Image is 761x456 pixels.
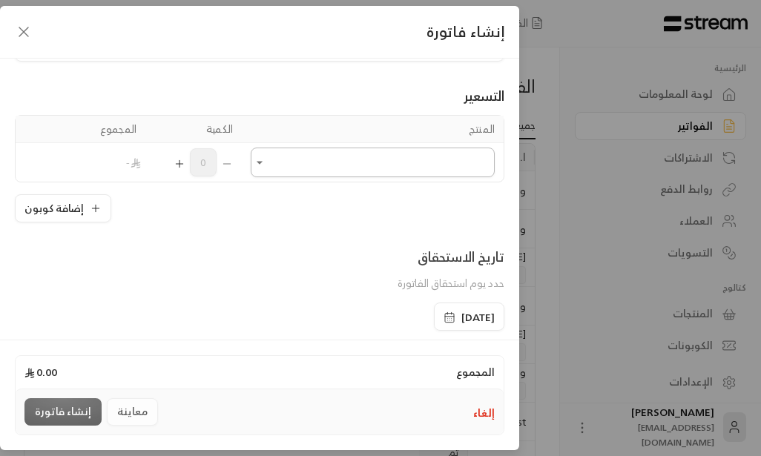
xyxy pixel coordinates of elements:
[15,85,504,106] div: التسعير
[461,310,495,325] span: [DATE]
[49,116,145,143] th: المجموع
[24,365,57,380] span: 0.00
[426,19,504,44] span: إنشاء فاتورة
[473,406,495,420] button: إلغاء
[190,148,217,176] span: 0
[398,246,504,267] div: تاريخ الاستحقاق
[398,274,504,292] span: حدد يوم استحقاق الفاتورة
[49,143,145,182] td: -
[15,194,111,222] button: إضافة كوبون
[242,116,504,143] th: المنتج
[251,153,269,171] button: Open
[145,116,242,143] th: الكمية
[456,365,495,380] span: المجموع
[15,115,504,182] table: Selected Products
